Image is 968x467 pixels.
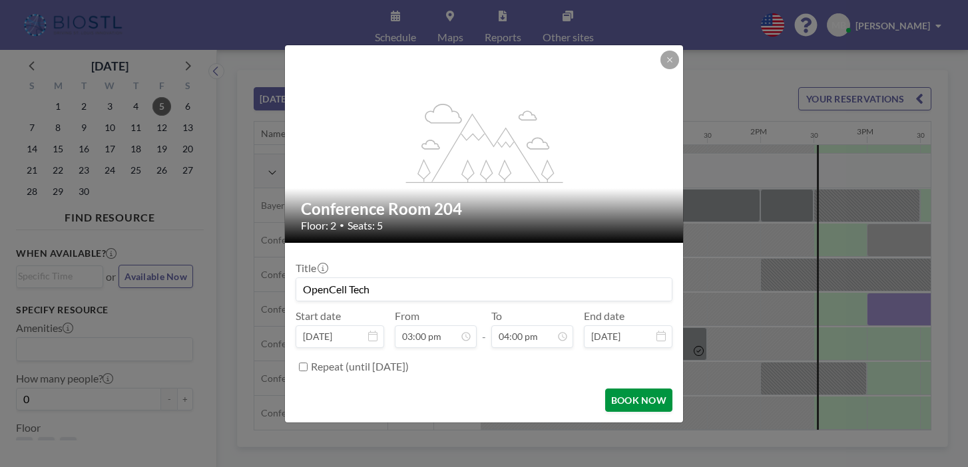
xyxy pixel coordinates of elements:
input: Michael's reservation [296,278,672,301]
span: Seats: 5 [348,219,383,232]
label: From [395,309,419,323]
label: Repeat (until [DATE]) [311,360,409,373]
g: flex-grow: 1.2; [406,102,563,182]
label: End date [584,309,624,323]
h2: Conference Room 204 [301,199,668,219]
button: BOOK NOW [605,389,672,412]
label: Start date [296,309,341,323]
label: Title [296,261,327,275]
label: To [491,309,502,323]
span: - [482,314,486,343]
span: • [340,220,344,230]
span: Floor: 2 [301,219,336,232]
